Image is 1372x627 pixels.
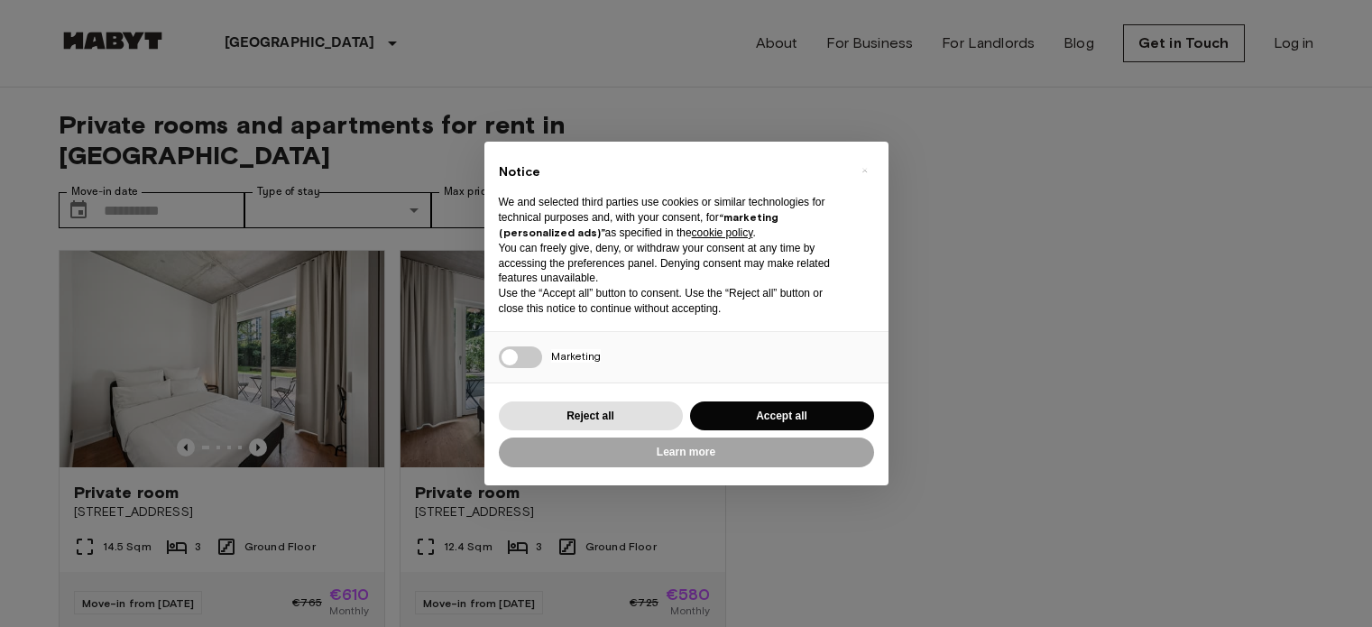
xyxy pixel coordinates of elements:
[861,160,868,181] span: ×
[692,226,753,239] a: cookie policy
[499,195,845,240] p: We and selected third parties use cookies or similar technologies for technical purposes and, wit...
[551,349,601,363] span: Marketing
[499,401,683,431] button: Reject all
[499,210,778,239] strong: “marketing (personalized ads)”
[499,163,845,181] h2: Notice
[851,156,879,185] button: Close this notice
[499,438,874,467] button: Learn more
[499,241,845,286] p: You can freely give, deny, or withdraw your consent at any time by accessing the preferences pane...
[690,401,874,431] button: Accept all
[499,286,845,317] p: Use the “Accept all” button to consent. Use the “Reject all” button or close this notice to conti...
